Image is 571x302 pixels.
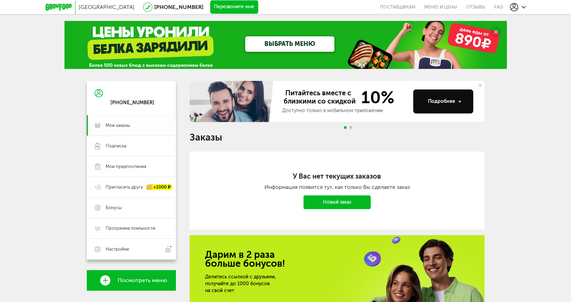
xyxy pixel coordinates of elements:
a: ВЫБРАТЬ МЕНЮ [245,36,334,52]
div: +1000 ₽ [146,184,173,190]
h1: Заказы [190,133,485,142]
span: Мои заказы [106,122,130,129]
span: Питайтесь вместе с близкими со скидкой [282,89,357,106]
span: [GEOGRAPHIC_DATA] [79,4,134,10]
button: Перезвоните мне [210,0,258,14]
div: Информация появится тут, как только Вы сделаете заказ [217,184,457,190]
span: Пригласить друга [106,184,143,190]
a: Бонусы [87,197,176,218]
img: family-banner.579af9d.jpg [190,81,275,122]
div: Делитесь ссылкой с друзьями, получайте до 1000 бонусов на свой счет [205,274,365,294]
span: Программа лояльности [106,225,155,231]
h2: Дарим в 2 раза больше бонусов! [205,250,469,268]
div: Доступно только в мобильном приложении [282,107,408,114]
a: Мои заказы [87,115,176,136]
span: 10% [357,89,394,106]
span: Go to slide 2 [349,126,352,129]
span: Настройки [106,246,129,252]
span: Посмотреть меню [118,277,167,283]
div: [PHONE_NUMBER] [110,100,154,106]
a: [PHONE_NUMBER] [154,4,203,10]
span: Go to slide 1 [344,126,347,129]
a: Программа лояльности [87,218,176,239]
span: Подписка [106,143,127,149]
a: Пригласить друга +1000 ₽ [87,177,176,197]
a: Настройки [87,239,176,259]
a: Новый заказ [304,195,371,209]
div: Подробнее [428,98,461,105]
a: Посмотреть меню [87,270,176,291]
button: Подробнее [413,89,473,113]
span: Бонусы [106,205,122,211]
a: Мои предпочтения [87,156,176,177]
a: Подписка [87,136,176,156]
h2: У Вас нет текущих заказов [217,172,457,180]
span: Мои предпочтения [106,164,146,170]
